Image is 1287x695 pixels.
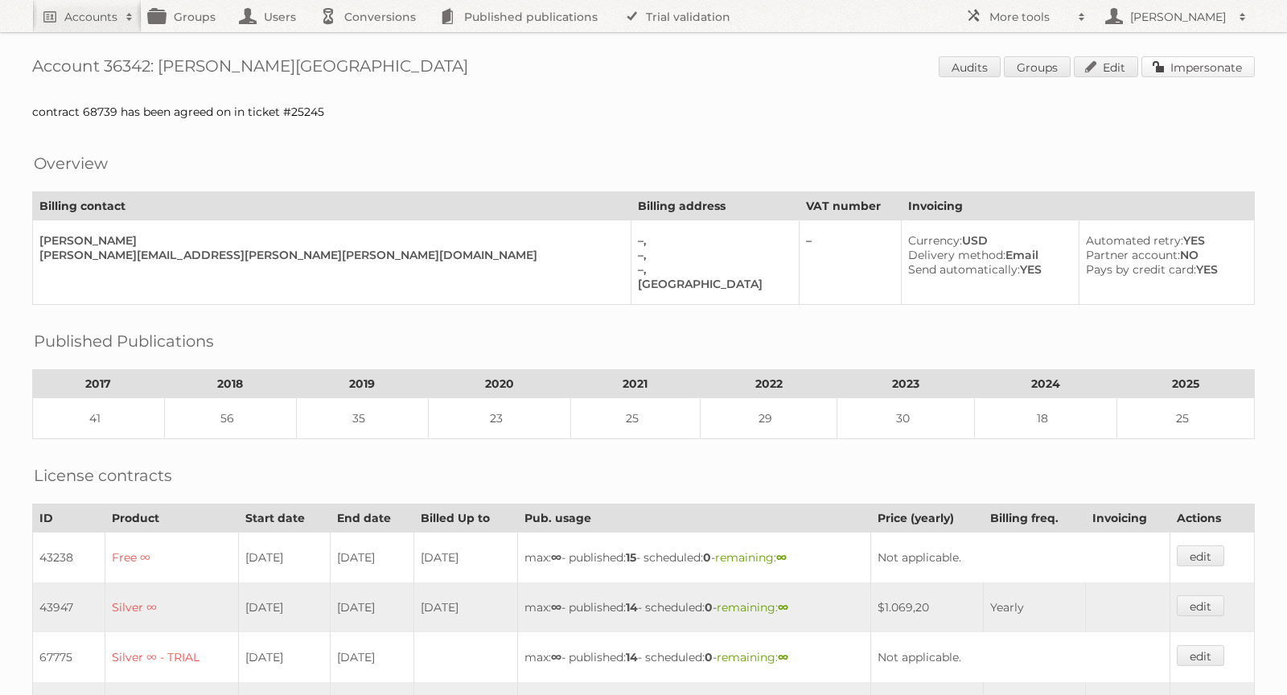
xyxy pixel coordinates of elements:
[551,600,561,615] strong: ∞
[551,550,561,565] strong: ∞
[33,632,105,682] td: 67775
[638,248,785,262] div: –,
[1126,9,1231,25] h2: [PERSON_NAME]
[296,370,428,398] th: 2019
[626,600,638,615] strong: 14
[414,582,517,632] td: [DATE]
[32,56,1255,80] h1: Account 36342: [PERSON_NAME][GEOGRAPHIC_DATA]
[871,533,1170,583] td: Not applicable.
[105,632,239,682] td: Silver ∞ - TRIAL
[1177,595,1224,616] a: edit
[33,370,165,398] th: 2017
[517,582,871,632] td: max: - published: - scheduled: -
[39,233,618,248] div: [PERSON_NAME]
[626,650,638,664] strong: 14
[700,398,837,439] td: 29
[571,398,701,439] td: 25
[908,248,1066,262] div: Email
[33,582,105,632] td: 43947
[33,504,105,533] th: ID
[239,504,330,533] th: Start date
[1086,248,1180,262] span: Partner account:
[638,233,785,248] div: –,
[1177,545,1224,566] a: edit
[1085,504,1170,533] th: Invoicing
[974,370,1116,398] th: 2024
[974,398,1116,439] td: 18
[330,533,414,583] td: [DATE]
[983,504,1085,533] th: Billing freq.
[164,398,296,439] td: 56
[34,151,108,175] h2: Overview
[799,192,901,220] th: VAT number
[414,533,517,583] td: [DATE]
[778,600,788,615] strong: ∞
[778,650,788,664] strong: ∞
[32,105,1255,119] div: contract 68739 has been agreed on in ticket #25245
[517,504,871,533] th: Pub. usage
[1086,262,1196,277] span: Pays by credit card:
[330,582,414,632] td: [DATE]
[1086,248,1242,262] div: NO
[33,398,165,439] td: 41
[517,632,871,682] td: max: - published: - scheduled: -
[983,582,1085,632] td: Yearly
[517,533,871,583] td: max: - published: - scheduled: -
[638,262,785,277] div: –,
[105,582,239,632] td: Silver ∞
[414,504,517,533] th: Billed Up to
[908,262,1066,277] div: YES
[939,56,1001,77] a: Audits
[39,248,618,262] div: [PERSON_NAME][EMAIL_ADDRESS][PERSON_NAME][PERSON_NAME][DOMAIN_NAME]
[239,582,330,632] td: [DATE]
[1117,370,1255,398] th: 2025
[626,550,636,565] strong: 15
[1086,233,1183,248] span: Automated retry:
[837,398,975,439] td: 30
[428,398,570,439] td: 23
[700,370,837,398] th: 2022
[551,650,561,664] strong: ∞
[908,262,1020,277] span: Send automatically:
[33,533,105,583] td: 43238
[631,192,799,220] th: Billing address
[34,329,214,353] h2: Published Publications
[1086,233,1242,248] div: YES
[776,550,787,565] strong: ∞
[428,370,570,398] th: 2020
[717,650,788,664] span: remaining:
[871,582,983,632] td: $1.069,20
[1170,504,1255,533] th: Actions
[1074,56,1138,77] a: Edit
[571,370,701,398] th: 2021
[1141,56,1255,77] a: Impersonate
[717,600,788,615] span: remaining:
[105,504,239,533] th: Product
[34,463,172,487] h2: License contracts
[989,9,1070,25] h2: More tools
[1117,398,1255,439] td: 25
[908,233,962,248] span: Currency:
[1086,262,1242,277] div: YES
[871,632,1170,682] td: Not applicable.
[64,9,117,25] h2: Accounts
[1004,56,1071,77] a: Groups
[703,550,711,565] strong: 0
[705,650,713,664] strong: 0
[871,504,983,533] th: Price (yearly)
[239,533,330,583] td: [DATE]
[908,233,1066,248] div: USD
[33,192,631,220] th: Billing contact
[837,370,975,398] th: 2023
[164,370,296,398] th: 2018
[705,600,713,615] strong: 0
[330,504,414,533] th: End date
[638,277,785,291] div: [GEOGRAPHIC_DATA]
[239,632,330,682] td: [DATE]
[799,220,901,305] td: –
[105,533,239,583] td: Free ∞
[901,192,1254,220] th: Invoicing
[330,632,414,682] td: [DATE]
[296,398,428,439] td: 35
[715,550,787,565] span: remaining:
